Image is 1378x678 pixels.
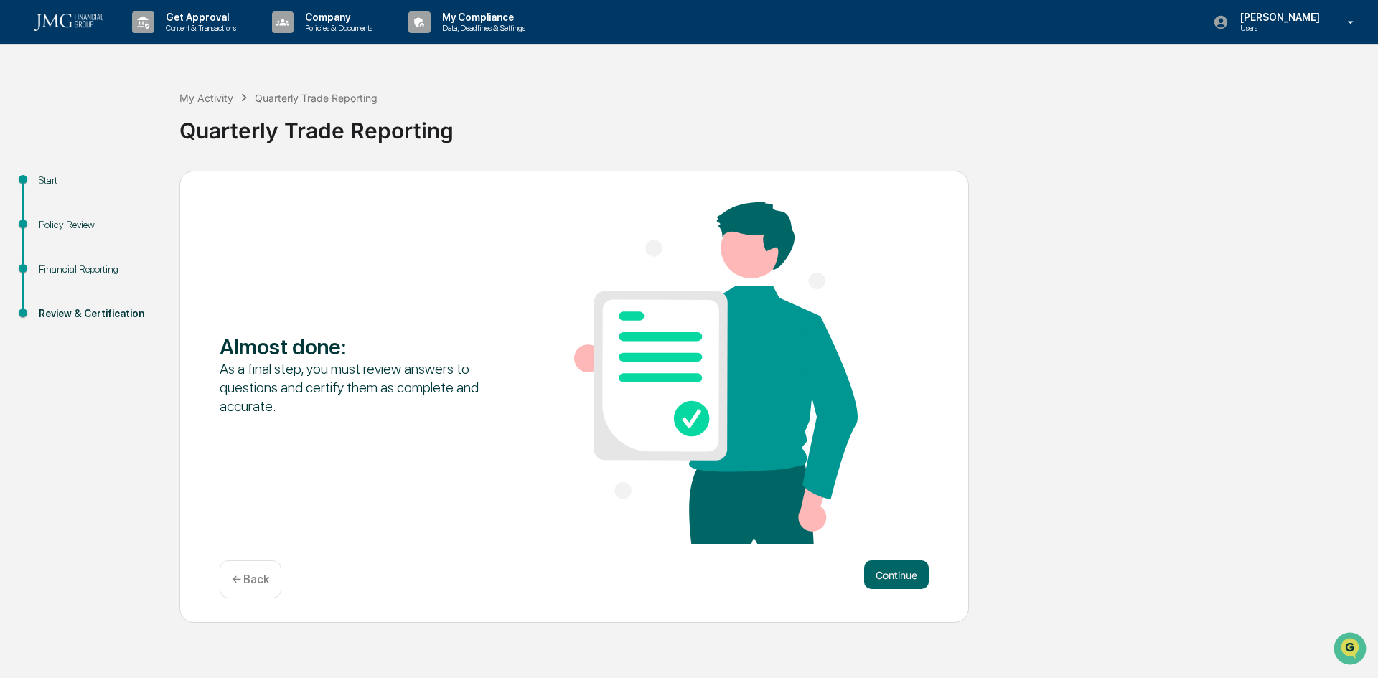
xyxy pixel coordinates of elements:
p: Data, Deadlines & Settings [431,23,533,33]
img: Almost done [574,202,858,544]
div: Review & Certification [39,306,156,321]
a: Powered byPylon [101,243,174,254]
div: Quarterly Trade Reporting [255,92,378,104]
div: 🖐️ [14,182,26,194]
span: Pylon [143,243,174,254]
span: Data Lookup [29,208,90,222]
p: Users [1229,23,1327,33]
img: logo [34,14,103,31]
div: 🗄️ [104,182,116,194]
div: Quarterly Trade Reporting [179,106,1371,143]
div: 🔎 [14,209,26,221]
div: Financial Reporting [39,262,156,277]
img: 1746055101610-c473b297-6a78-478c-a979-82029cc54cd1 [14,110,40,136]
p: [PERSON_NAME] [1229,11,1327,23]
iframe: Open customer support [1332,631,1371,669]
div: My Activity [179,92,233,104]
div: Almost done : [220,334,503,359]
p: Content & Transactions [154,23,243,33]
div: Start [39,173,156,188]
p: My Compliance [431,11,533,23]
a: 🗄️Attestations [98,175,184,201]
p: Get Approval [154,11,243,23]
span: Preclearance [29,181,93,195]
p: Company [294,11,380,23]
div: Policy Review [39,217,156,232]
p: Policies & Documents [294,23,380,33]
a: 🖐️Preclearance [9,175,98,201]
p: ← Back [232,573,269,586]
p: How can we help? [14,30,261,53]
div: We're available if you need us! [49,124,182,136]
button: Start new chat [244,114,261,131]
a: 🔎Data Lookup [9,202,96,228]
button: Continue [864,560,929,589]
span: Attestations [118,181,178,195]
div: As a final step, you must review answers to questions and certify them as complete and accurate. [220,359,503,415]
div: Start new chat [49,110,235,124]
